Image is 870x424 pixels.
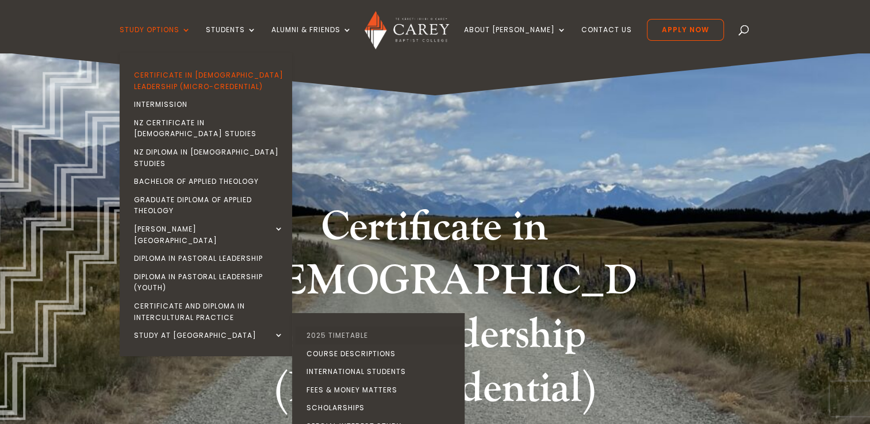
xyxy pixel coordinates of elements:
[122,297,295,326] a: Certificate and Diploma in Intercultural Practice
[120,26,191,53] a: Study Options
[271,26,352,53] a: Alumni & Friends
[365,11,449,49] img: Carey Baptist College
[122,66,295,95] a: Certificate in [DEMOGRAPHIC_DATA] Leadership (Micro-credential)
[122,114,295,143] a: NZ Certificate in [DEMOGRAPHIC_DATA] Studies
[647,19,724,41] a: Apply Now
[220,201,651,421] h1: Certificate in [DEMOGRAPHIC_DATA] Leadership (Micro-credential)
[122,143,295,172] a: NZ Diploma in [DEMOGRAPHIC_DATA] Studies
[122,172,295,191] a: Bachelor of Applied Theology
[295,363,467,381] a: International Students
[122,220,295,249] a: [PERSON_NAME][GEOGRAPHIC_DATA]
[122,268,295,297] a: Diploma in Pastoral Leadership (Youth)
[581,26,632,53] a: Contact Us
[122,249,295,268] a: Diploma in Pastoral Leadership
[122,326,295,345] a: Study at [GEOGRAPHIC_DATA]
[295,381,467,399] a: Fees & Money Matters
[464,26,566,53] a: About [PERSON_NAME]
[206,26,256,53] a: Students
[295,399,467,417] a: Scholarships
[122,191,295,220] a: Graduate Diploma of Applied Theology
[295,326,467,345] a: 2025 Timetable
[295,345,467,363] a: Course Descriptions
[122,95,295,114] a: Intermission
